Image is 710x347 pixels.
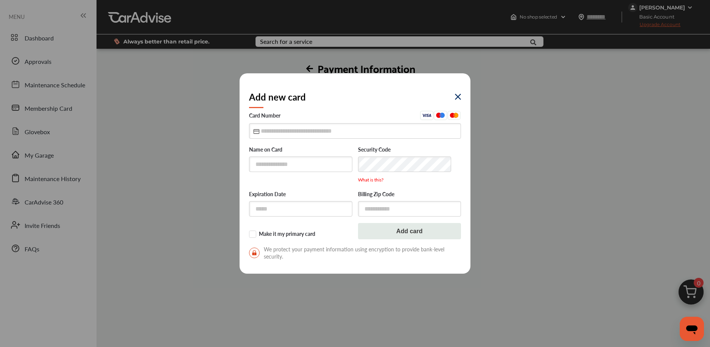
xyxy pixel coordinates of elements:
[420,111,434,120] img: Visa.45ceafba.svg
[455,94,461,100] img: eYXu4VuQffQpPoAAAAASUVORK5CYII=
[358,146,461,154] label: Security Code
[249,111,461,122] label: Card Number
[447,111,461,120] img: Mastercard.eb291d48.svg
[249,191,352,198] label: Expiration Date
[249,231,352,238] label: Make it my primary card
[358,223,461,239] button: Add card
[249,246,461,260] span: We protect your payment information using encryption to provide bank-level security.
[358,191,461,198] label: Billing Zip Code
[680,317,704,341] iframe: Button to launch messaging window
[358,177,461,183] p: What is this?
[249,146,352,154] label: Name on Card
[249,248,260,258] img: secure-lock
[249,90,306,103] h2: Add new card
[434,111,447,120] img: Maestro.aa0500b2.svg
